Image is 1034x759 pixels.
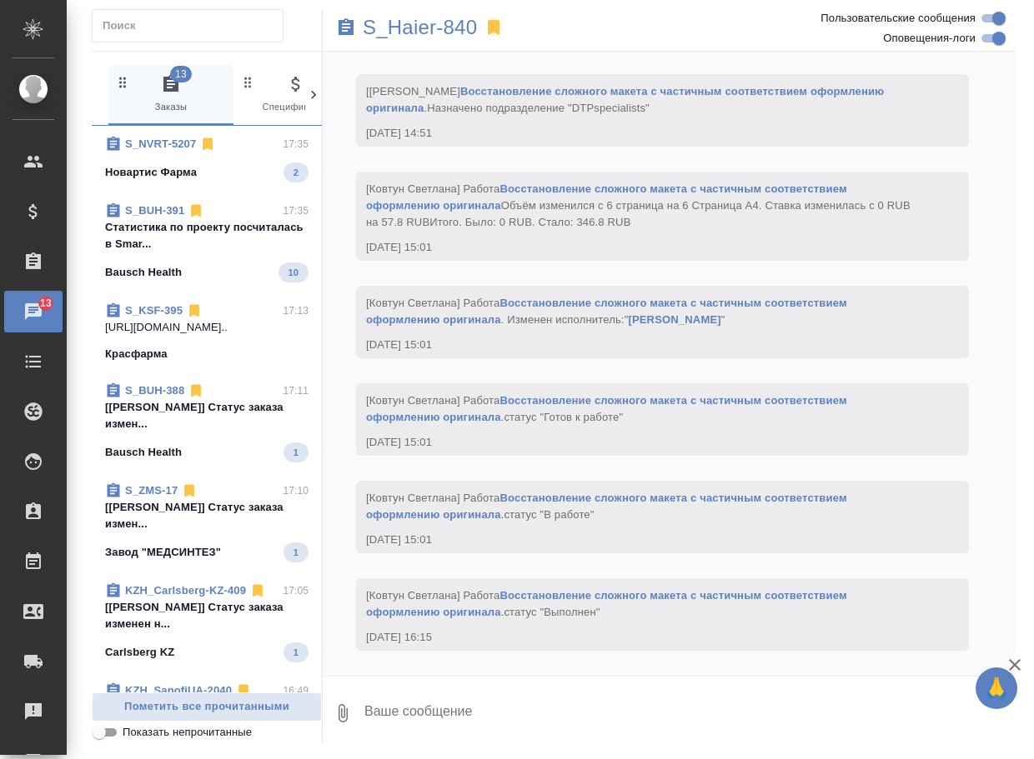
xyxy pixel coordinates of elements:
p: 17:35 [283,202,309,219]
span: 2 [284,164,309,181]
p: 16:49 [283,682,309,699]
svg: Отписаться [188,382,204,399]
span: Пометить все прочитанными [101,697,313,717]
p: 17:05 [283,582,309,599]
div: [DATE] 15:01 [366,239,911,256]
p: 17:35 [283,136,309,152]
p: Bausch Health [105,444,182,461]
p: [[PERSON_NAME]] Статус заказа измен... [105,399,309,432]
span: " " [625,313,725,326]
p: [URL][DOMAIN_NAME].. [105,319,309,336]
span: [Ковтун Светлана] Работа . [366,394,851,423]
svg: Отписаться [181,482,198,499]
a: Восстановление сложного макета с частичным соответствием оформлению оригинала [366,182,851,212]
span: [Ковтун Светлана] Работа . [366,589,851,618]
span: Оповещения-логи [883,30,976,47]
a: Восстановление сложного макета с частичным соответствием оформлению оригинала [366,394,851,423]
p: Carlsberg KZ [105,644,174,661]
p: Cтатистика по проекту посчиталась в Smar... [105,219,309,252]
div: [DATE] 16:15 [366,629,911,646]
p: 17:13 [283,302,309,319]
p: Новартис Фарма [105,164,197,181]
p: Завод "МЕДСИНТЕЗ" [105,544,221,561]
span: 10 [279,264,309,281]
div: [DATE] 15:01 [366,434,911,451]
div: S_KSF-39517:13[URL][DOMAIN_NAME]..Красфарма [92,292,322,372]
a: S_ZMS-17 [125,484,178,497]
p: Красфарма [105,346,168,362]
a: Восстановление сложного макета с частичным соответствием оформлению оригинала [366,492,851,521]
a: Восстановление сложного макета с частичным соответствием оформлению оригинала [366,297,851,326]
svg: Отписаться [249,582,266,599]
p: Bausch Health [105,264,182,281]
span: статус "Готов к работе" [504,411,623,423]
button: 🙏 [976,667,1017,709]
a: KZH_SanofiUA-2040 [125,684,232,697]
svg: Зажми и перетащи, чтобы поменять порядок вкладок [115,74,131,90]
p: 17:11 [283,382,309,399]
svg: Отписаться [235,682,252,699]
span: 13 [170,66,192,82]
span: 🙏 [982,671,1011,706]
span: [Ковтун Светлана] Работа Объём изменился c 6 страница на 6 Страница А4. Ставка изменилась c 0 RUB... [366,182,914,228]
span: Итого. Было: 0 RUB. Стало: 346.8 RUB [429,216,630,228]
button: Пометить все прочитанными [92,692,322,722]
span: 13 [30,295,62,312]
div: [DATE] 15:01 [366,337,911,353]
div: [DATE] 14:51 [366,125,911,142]
a: S_NVRT-5207 [125,137,196,150]
span: 1 [284,544,309,561]
svg: Отписаться [188,202,204,219]
div: S_ZMS-1717:10[[PERSON_NAME]] Статус заказа измен...Завод "МЕДСИНТЕЗ"1 [92,472,322,572]
svg: Отписаться [199,136,216,152]
a: 13 [4,291,63,332]
span: Спецификации [240,74,352,115]
p: 17:10 [283,482,309,499]
div: KZH_Carlsberg-KZ-40917:05[[PERSON_NAME]] Статус заказа изменен н...Carlsberg KZ1 [92,572,322,672]
p: [[PERSON_NAME]] Статус заказа изменен н... [105,599,309,632]
span: Назначено подразделение "DTPspecialists" [427,102,650,114]
div: S_BUH-39117:35Cтатистика по проекту посчиталась в Smar...Bausch Health10 [92,192,322,292]
svg: Зажми и перетащи, чтобы поменять порядок вкладок [240,74,256,90]
input: Поиск [103,14,283,37]
div: S_NVRT-520717:35Новартис Фарма2 [92,126,322,192]
span: [[PERSON_NAME] . [366,85,887,114]
span: 1 [284,444,309,461]
a: S_BUH-391 [125,204,184,217]
span: 1 [284,644,309,661]
span: [Ковтун Светлана] Работа . [366,492,851,521]
p: [[PERSON_NAME]] Статус заказа измен... [105,499,309,532]
a: [PERSON_NAME] [628,313,720,326]
div: [DATE] 15:01 [366,532,911,548]
span: Заказы [115,74,227,115]
a: S_KSF-395 [125,304,183,317]
a: Восстановление сложного макета с частичным соответствием оформлению оригинала [366,85,887,114]
a: S_BUH-388 [125,384,184,397]
span: статус "Выполнен" [504,606,600,618]
span: Показать непрочитанные [123,724,252,741]
svg: Отписаться [186,302,203,319]
div: S_BUH-38817:11[[PERSON_NAME]] Статус заказа измен...Bausch Health1 [92,372,322,472]
a: S_Haier-840 [363,19,477,36]
a: KZH_Carlsberg-KZ-409 [125,584,246,597]
a: Восстановление сложного макета с частичным соответствием оформлению оригинала [366,589,851,618]
span: статус "В работе" [504,508,594,521]
span: Пользовательские сообщения [821,10,976,27]
span: [Ковтун Светлана] Работа . Изменен исполнитель: [366,297,851,326]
